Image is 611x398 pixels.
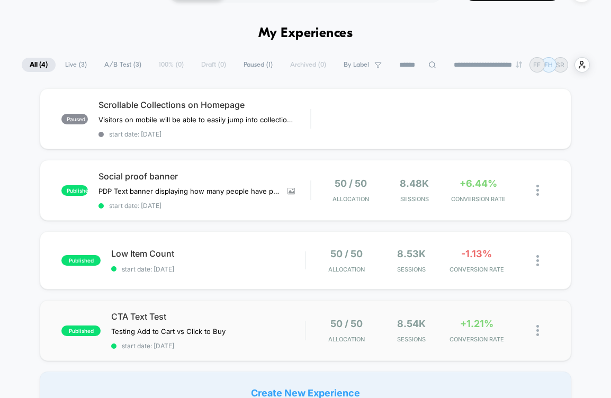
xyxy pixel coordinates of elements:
span: 50 / 50 [330,318,363,329]
span: published [61,325,101,336]
span: Allocation [328,266,365,273]
span: Sessions [382,336,442,343]
input: Volume [236,157,267,167]
span: Visitors on mobile will be able to easily jump into collections they're interested in without nee... [98,115,295,124]
span: Allocation [333,195,369,203]
span: CONVERSION RATE [447,336,507,343]
span: published [61,255,101,266]
span: Low Item Count [111,248,305,259]
input: Seek [8,139,306,149]
p: FH [544,61,553,69]
p: FF [533,61,541,69]
span: Allocation [328,336,365,343]
button: Play, NEW DEMO 2025-VEED.mp4 [143,75,169,101]
h1: My Experiences [258,26,353,41]
span: 8.54k [397,318,426,329]
span: 8.53k [397,248,426,259]
span: published [61,185,88,196]
span: +6.44% [460,178,497,189]
span: Sessions [385,195,444,203]
span: PDP Text banner displaying how many people have purchased an item in the past day [98,187,280,195]
span: CONVERSION RATE [447,266,507,273]
span: -1.13% [461,248,492,259]
img: end [516,61,522,68]
span: Live ( 3 ) [57,58,95,72]
span: Social proof banner [98,171,310,182]
span: By Label [344,61,369,69]
span: CONVERSION RATE [449,195,507,203]
div: Current time [191,156,215,167]
img: close [536,325,539,336]
span: paused [61,114,88,124]
img: close [536,255,539,266]
span: 8.48k [400,178,429,189]
p: SR [556,61,564,69]
img: close [536,185,539,196]
button: Play, NEW DEMO 2025-VEED.mp4 [5,153,22,170]
span: start date: [DATE] [98,202,310,210]
span: start date: [DATE] [111,265,305,273]
span: start date: [DATE] [111,342,305,350]
span: A/B Test ( 3 ) [96,58,149,72]
span: Scrollable Collections on Homepage [98,99,310,110]
span: 50 / 50 [335,178,367,189]
span: Sessions [382,266,442,273]
span: +1.21% [460,318,493,329]
span: CTA Text Test [111,311,305,322]
span: start date: [DATE] [98,130,310,138]
span: 50 / 50 [330,248,363,259]
span: Testing Add to Cart vs Click to Buy [111,327,226,336]
span: Paused ( 1 ) [236,58,281,72]
span: All ( 4 ) [22,58,56,72]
